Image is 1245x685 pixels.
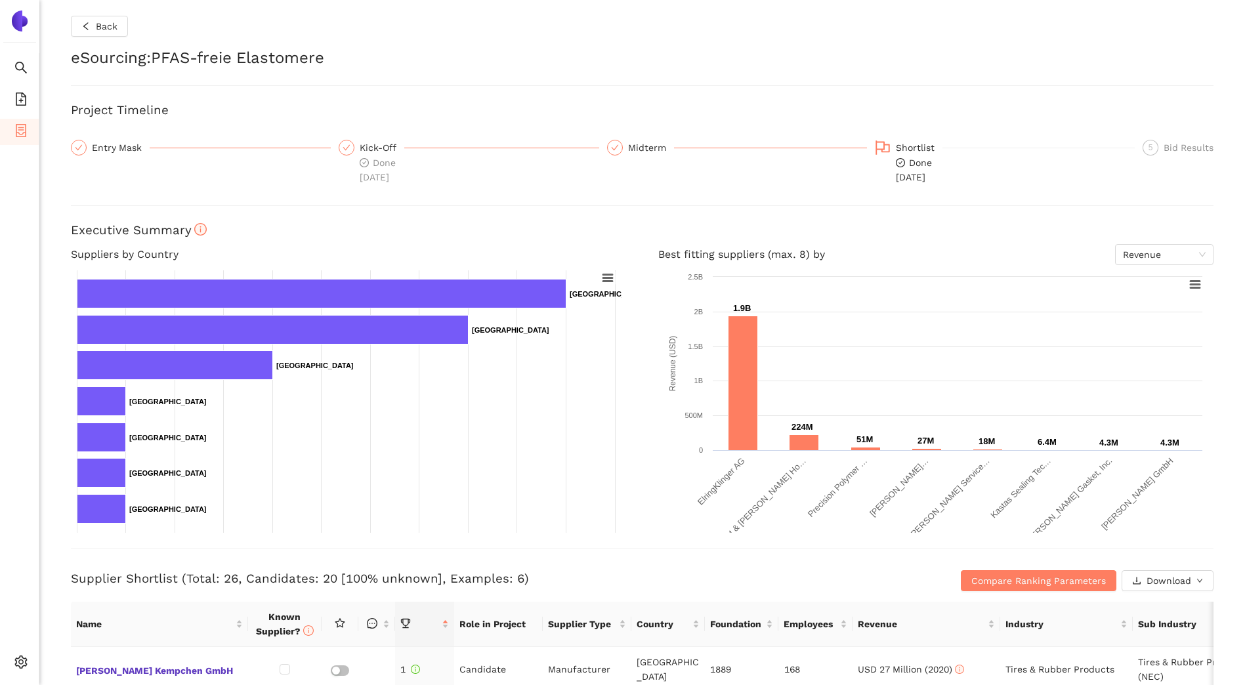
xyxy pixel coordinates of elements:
th: Role in Project [454,602,543,647]
text: 2.5B [688,273,703,281]
span: flag [875,140,891,156]
text: 4.3M [1160,438,1179,447]
span: Known Supplier? [256,612,314,636]
span: 1 [400,664,420,675]
span: Industry [1005,617,1118,631]
button: leftBack [71,16,128,37]
div: Entry Mask [71,140,331,156]
span: Download [1147,573,1191,588]
span: message [367,618,377,629]
span: trophy [400,618,411,629]
text: 1B [694,377,702,384]
h3: Project Timeline [71,102,1213,119]
span: file-add [14,88,28,114]
div: Midterm [628,140,674,156]
text: 500M [685,411,703,419]
span: Compare Ranking Parameters [971,573,1106,588]
span: search [14,56,28,83]
text: 0 [698,446,702,454]
text: [GEOGRAPHIC_DATA] [129,469,207,477]
text: 1.9B [733,303,751,313]
div: Shortlistcheck-circleDone[DATE] [875,140,1135,184]
text: 27M [918,436,934,446]
th: this column's title is Country,this column is sortable [631,602,705,647]
text: Angst & [PERSON_NAME] Ho… [713,456,807,550]
span: [PERSON_NAME] Kempchen GmbH [76,661,243,678]
span: Back [96,19,117,33]
span: down [1196,577,1203,585]
span: container [14,119,28,146]
text: [GEOGRAPHIC_DATA] [129,434,207,442]
text: 224M [791,422,813,432]
h3: Supplier Shortlist (Total: 26, Candidates: 20 [100% unknown], Examples: 6) [71,570,833,587]
th: this column's title is Industry,this column is sortable [1000,602,1133,647]
th: this column's title is Supplier Type,this column is sortable [543,602,631,647]
th: this column is sortable [358,602,395,647]
span: download [1132,576,1141,587]
span: check-circle [896,158,905,167]
text: Precision Polymer … [805,456,868,519]
div: Entry Mask [92,140,150,156]
div: Shortlist [896,140,942,156]
text: [PERSON_NAME] GmbH [1099,456,1175,531]
text: 1.5B [688,342,703,350]
span: info-circle [411,665,420,674]
text: [GEOGRAPHIC_DATA] [276,362,354,369]
h2: eSourcing : PFAS-freie Elastomere [71,47,1213,70]
span: setting [14,651,28,677]
span: info-circle [303,625,314,636]
text: 2B [694,308,702,316]
text: 18M [979,436,995,446]
text: [GEOGRAPHIC_DATA] [570,290,647,298]
span: check [611,144,619,152]
span: info-circle [194,223,207,236]
span: 5 [1149,143,1153,152]
span: left [81,22,91,32]
text: Revenue (USD) [667,336,677,392]
text: 51M [856,434,873,444]
span: Name [76,617,233,631]
text: [PERSON_NAME]… [868,456,930,518]
span: info-circle [955,665,964,674]
text: [GEOGRAPHIC_DATA] [129,398,207,405]
text: 4.3M [1099,438,1118,447]
text: Kastas Sealing Tec… [988,456,1053,520]
th: this column's title is Foundation,this column is sortable [705,602,778,647]
span: USD 27 Million (2020) [858,664,964,675]
h4: Suppliers by Country [71,244,627,265]
span: Foundation [710,617,763,631]
h4: Best fitting suppliers (max. 8) by [658,244,1214,265]
span: Employees [784,617,837,631]
h3: Executive Summary [71,222,1213,239]
span: Country [637,617,690,631]
th: this column's title is Employees,this column is sortable [778,602,852,647]
span: Done [DATE] [896,157,932,182]
th: this column's title is Revenue,this column is sortable [853,602,1000,647]
span: check [75,144,83,152]
span: Revenue [858,617,985,631]
span: Done [DATE] [360,157,396,182]
text: 6.4M [1038,437,1057,447]
span: check-circle [360,158,369,167]
text: [GEOGRAPHIC_DATA] [129,505,207,513]
text: [PERSON_NAME] Gasket, Inc. [1023,456,1114,547]
button: Compare Ranking Parameters [961,570,1116,591]
text: [PERSON_NAME] Service… [907,456,992,541]
img: Logo [9,10,30,31]
button: downloadDownloaddown [1122,570,1213,591]
text: ElringKlinger AG [695,456,746,507]
div: Kick-Off [360,140,404,156]
span: Bid Results [1164,142,1213,153]
th: this column's title is Name,this column is sortable [71,602,248,647]
span: Supplier Type [548,617,616,631]
span: check [343,144,350,152]
span: Revenue [1123,245,1206,264]
text: [GEOGRAPHIC_DATA] [472,326,549,334]
span: star [335,618,345,629]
